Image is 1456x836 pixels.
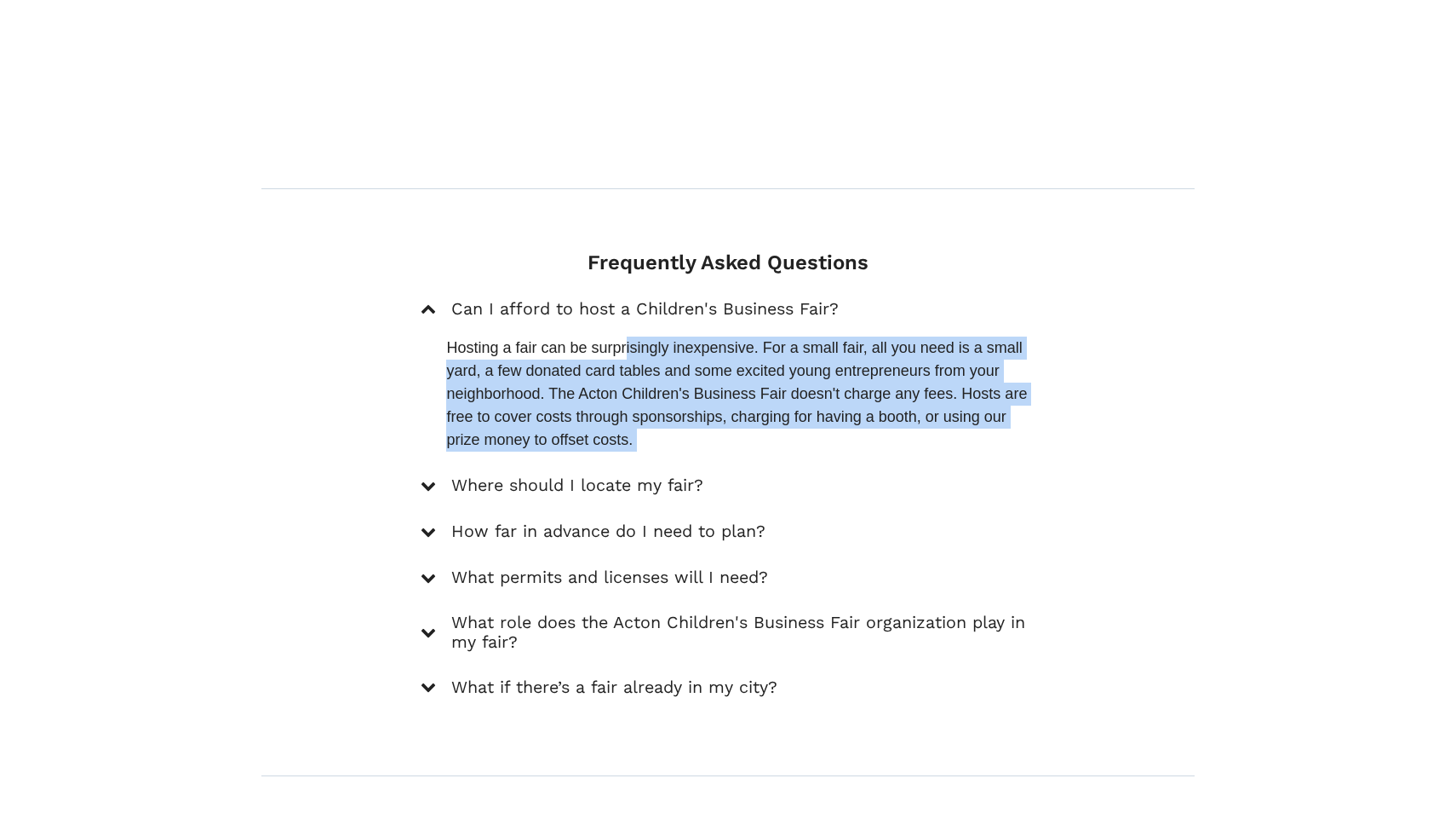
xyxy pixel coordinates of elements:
h5: Where should I locate my fair? [451,476,703,496]
h5: What role does the Acton Children's Business Fair organization play in my fair? [451,613,1035,654]
h5: Can I afford to host a Children's Business Fair? [451,299,839,320]
h5: What if there’s a fair already in my city? [451,677,777,698]
h5: How far in advance do I need to plan? [451,522,765,542]
h5: What permits and licenses will I need? [451,568,768,588]
h4: Frequently Asked Questions [421,251,1035,275]
p: Hosting a fair can be surprisingly inexpensive. For a small fair, all you need is a small yard, a... [446,337,1035,452]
